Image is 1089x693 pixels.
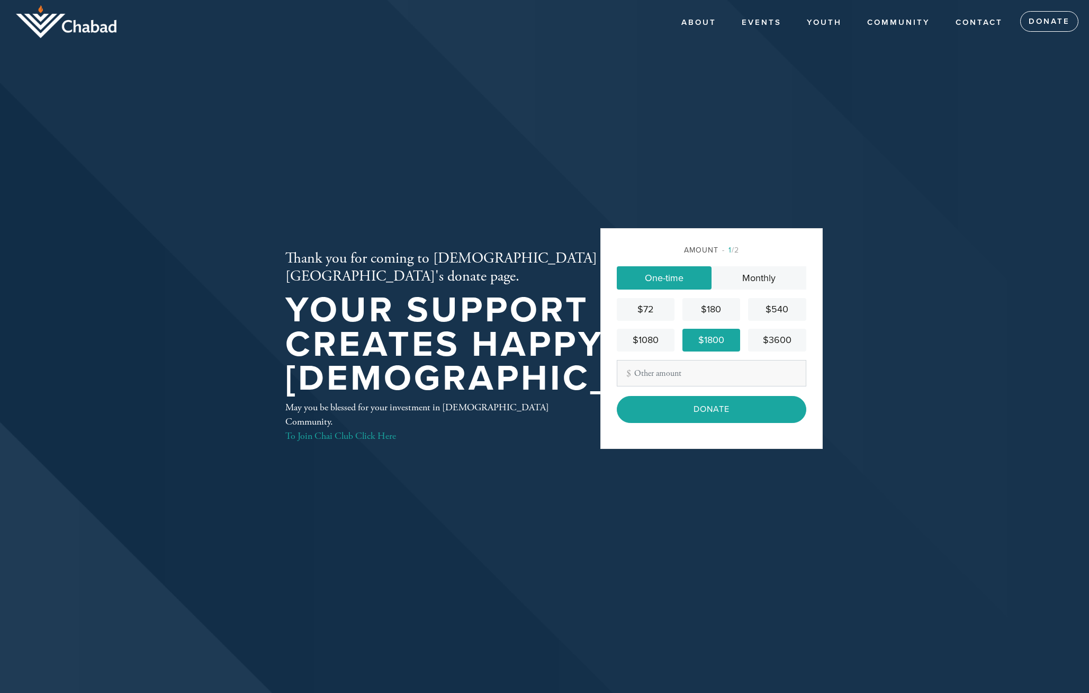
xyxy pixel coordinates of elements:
span: 1 [728,246,732,255]
a: To Join Chai Club Click Here [285,430,396,442]
div: $72 [621,302,670,317]
h1: Your support creates happy [DEMOGRAPHIC_DATA]! [285,293,740,396]
div: $540 [752,302,802,317]
input: Other amount [617,360,806,386]
a: $3600 [748,329,806,352]
h2: Thank you for coming to [DEMOGRAPHIC_DATA][GEOGRAPHIC_DATA]'s donate page. [285,250,740,285]
a: $180 [682,298,740,321]
div: Amount [617,245,806,256]
a: Donate [1020,11,1078,32]
div: $180 [687,302,736,317]
div: May you be blessed for your investment in [DEMOGRAPHIC_DATA] Community. [285,400,566,443]
a: About [673,13,724,33]
span: /2 [722,246,739,255]
img: logo_half.png [16,5,116,38]
a: Monthly [712,266,806,290]
a: $1080 [617,329,674,352]
a: YOUTH [799,13,850,33]
a: Events [734,13,789,33]
div: $1080 [621,333,670,347]
a: $540 [748,298,806,321]
a: Contact [948,13,1011,33]
a: $1800 [682,329,740,352]
input: Donate [617,396,806,422]
a: $72 [617,298,674,321]
a: COMMUNITY [859,13,938,33]
div: $1800 [687,333,736,347]
a: One-time [617,266,712,290]
div: $3600 [752,333,802,347]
